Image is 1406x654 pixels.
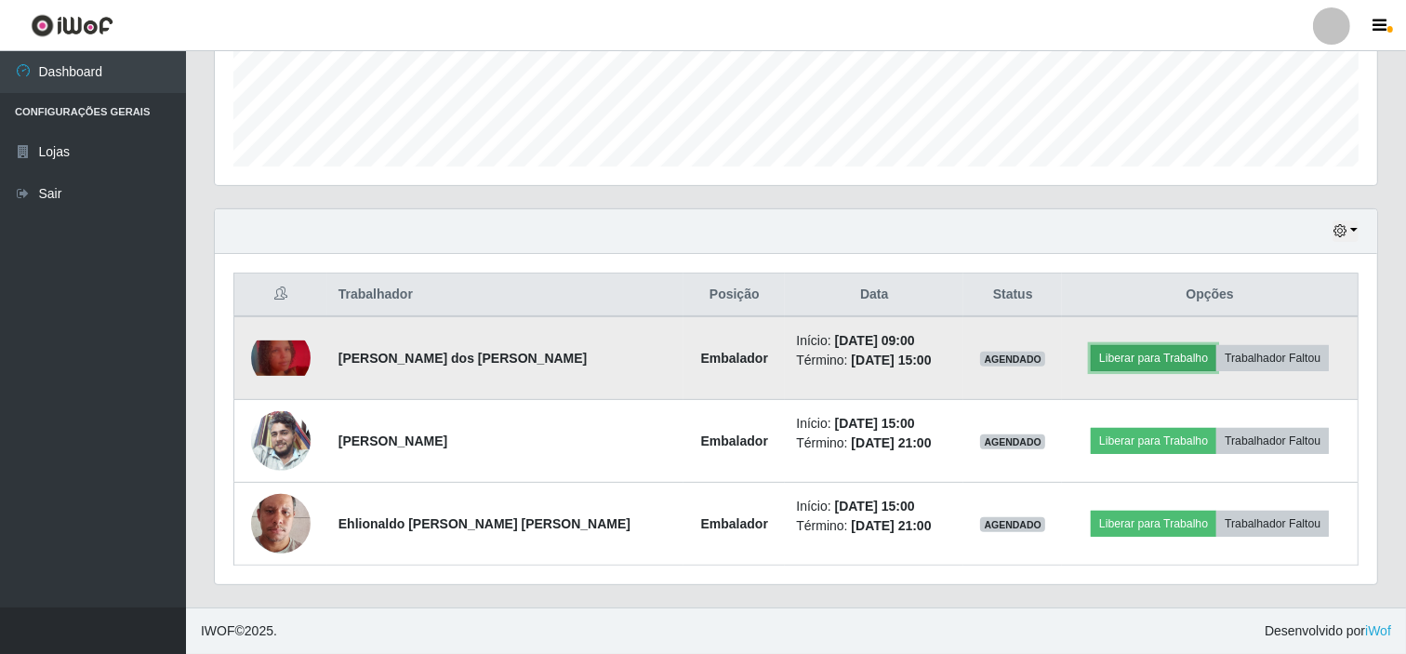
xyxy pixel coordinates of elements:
[796,331,952,351] li: Início:
[701,351,768,366] strong: Embalador
[251,411,311,471] img: 1646132801088.jpeg
[796,351,952,370] li: Término:
[327,274,683,317] th: Trabalhador
[835,333,915,348] time: [DATE] 09:00
[796,414,952,434] li: Início:
[796,434,952,453] li: Término:
[1216,428,1329,454] button: Trabalhador Faltou
[1265,621,1391,641] span: Desenvolvido por
[201,621,277,641] span: © 2025 .
[852,353,932,367] time: [DATE] 15:00
[980,352,1045,367] span: AGENDADO
[835,499,915,514] time: [DATE] 15:00
[683,274,785,317] th: Posição
[1091,345,1216,371] button: Liberar para Trabalho
[796,516,952,536] li: Término:
[835,416,915,431] time: [DATE] 15:00
[701,434,768,448] strong: Embalador
[852,518,932,533] time: [DATE] 21:00
[980,434,1045,449] span: AGENDADO
[251,340,311,377] img: 1704220129324.jpeg
[1091,511,1216,537] button: Liberar para Trabalho
[251,471,311,577] img: 1675087680149.jpeg
[338,516,630,531] strong: Ehlionaldo [PERSON_NAME] [PERSON_NAME]
[701,516,768,531] strong: Embalador
[852,435,932,450] time: [DATE] 21:00
[1216,511,1329,537] button: Trabalhador Faltou
[1365,623,1391,638] a: iWof
[785,274,963,317] th: Data
[1216,345,1329,371] button: Trabalhador Faltou
[1091,428,1216,454] button: Liberar para Trabalho
[796,497,952,516] li: Início:
[31,14,113,37] img: CoreUI Logo
[980,517,1045,532] span: AGENDADO
[201,623,235,638] span: IWOF
[338,434,447,448] strong: [PERSON_NAME]
[963,274,1062,317] th: Status
[338,351,588,366] strong: [PERSON_NAME] dos [PERSON_NAME]
[1062,274,1358,317] th: Opções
